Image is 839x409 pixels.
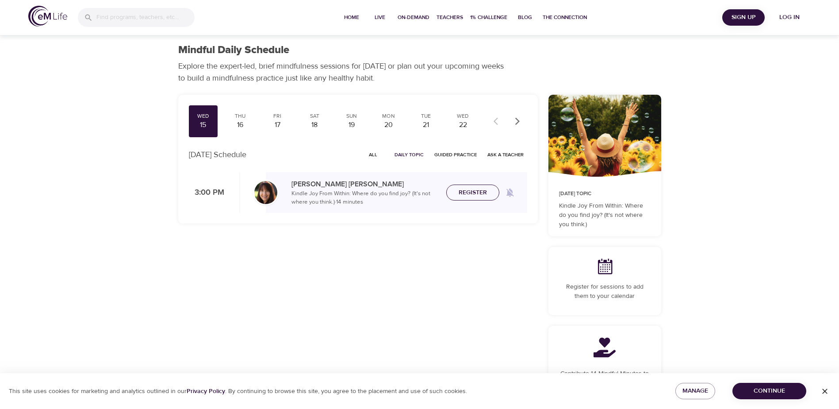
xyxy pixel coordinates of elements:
span: Home [341,13,362,22]
p: [PERSON_NAME] [PERSON_NAME] [291,179,439,189]
span: All [363,150,384,159]
button: Sign Up [722,9,765,26]
p: Register for sessions to add them to your calendar [559,282,651,301]
div: 15 [192,120,215,130]
button: All [359,148,387,162]
span: Blog [514,13,536,22]
div: 16 [229,120,251,130]
div: 19 [341,120,363,130]
div: Thu [229,112,251,120]
span: The Connection [543,13,587,22]
p: Explore the expert-led, brief mindfulness sessions for [DATE] or plan out your upcoming weeks to ... [178,60,510,84]
span: Log in [772,12,807,23]
span: Live [369,13,391,22]
p: Contribute 14 Mindful Minutes to a charity by joining a community and completing this program. [559,369,651,397]
p: Kindle Joy From Within: Where do you find joy? (It's not where you think.) · 14 minutes [291,189,439,207]
span: Sign Up [726,12,761,23]
span: Register [459,187,487,198]
p: [DATE] Schedule [189,149,246,161]
span: Teachers [437,13,463,22]
p: [DATE] Topic [559,190,651,198]
span: Ask a Teacher [487,150,524,159]
div: Tue [415,112,437,120]
div: 18 [303,120,326,130]
div: Mon [378,112,400,120]
span: Remind me when a class goes live every Wednesday at 3:00 PM [499,182,521,203]
div: 20 [378,120,400,130]
button: Register [446,185,499,201]
div: Sun [341,112,363,120]
button: Manage [675,383,715,399]
div: Wed [192,112,215,120]
span: 1% Challenge [470,13,507,22]
span: Guided Practice [434,150,477,159]
button: Log in [768,9,811,26]
p: Kindle Joy From Within: Where do you find joy? (It's not where you think.) [559,201,651,229]
div: Wed [452,112,474,120]
span: Daily Topic [395,150,424,159]
button: Guided Practice [431,148,480,162]
div: 17 [266,120,288,130]
img: Andrea_Lieberstein-min.jpg [254,181,277,204]
span: On-Demand [398,13,429,22]
img: logo [28,6,67,27]
span: Continue [739,386,799,397]
button: Daily Topic [391,148,427,162]
div: 21 [415,120,437,130]
button: Ask a Teacher [484,148,527,162]
div: 22 [452,120,474,130]
a: Privacy Policy [187,387,225,395]
p: 3:00 PM [189,187,224,199]
div: Sat [303,112,326,120]
h1: Mindful Daily Schedule [178,44,289,57]
input: Find programs, teachers, etc... [96,8,195,27]
span: Manage [682,386,708,397]
button: Continue [732,383,806,399]
div: Fri [266,112,288,120]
